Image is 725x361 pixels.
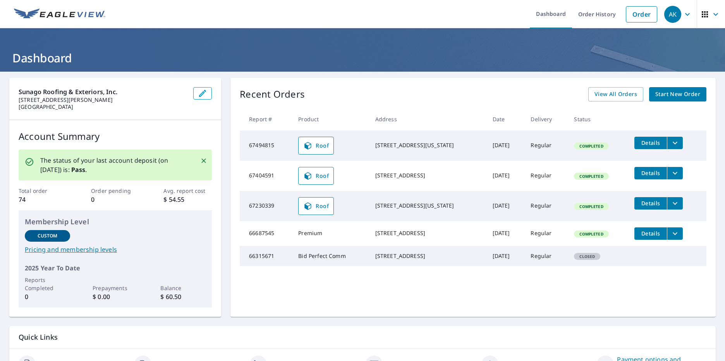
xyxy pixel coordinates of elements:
[160,284,206,292] p: Balance
[524,246,568,266] td: Regular
[634,137,667,149] button: detailsBtn-67494815
[369,108,486,131] th: Address
[639,230,662,237] span: Details
[575,174,608,179] span: Completed
[163,187,212,195] p: Avg. report cost
[25,276,70,292] p: Reports Completed
[375,172,480,179] div: [STREET_ADDRESS]
[575,231,608,237] span: Completed
[93,284,138,292] p: Prepayments
[486,221,525,246] td: [DATE]
[667,227,683,240] button: filesDropdownBtn-66687545
[19,87,187,96] p: Sunago Roofing & Exteriors, Inc.
[375,229,480,237] div: [STREET_ADDRESS]
[160,292,206,301] p: $ 60.50
[667,197,683,210] button: filesDropdownBtn-67230339
[375,141,480,149] div: [STREET_ADDRESS][US_STATE]
[19,195,67,204] p: 74
[634,197,667,210] button: detailsBtn-67230339
[486,131,525,161] td: [DATE]
[303,171,329,180] span: Roof
[240,191,292,221] td: 67230339
[40,156,191,174] p: The status of your last account deposit (on [DATE]) is: .
[292,246,369,266] td: Bid Perfect Comm
[664,6,681,23] div: AK
[588,87,643,101] a: View All Orders
[19,96,187,103] p: [STREET_ADDRESS][PERSON_NAME]
[667,167,683,179] button: filesDropdownBtn-67404591
[524,131,568,161] td: Regular
[303,141,329,150] span: Roof
[91,187,139,195] p: Order pending
[568,108,628,131] th: Status
[575,254,600,259] span: Closed
[71,165,86,174] b: Pass
[240,161,292,191] td: 67404591
[634,167,667,179] button: detailsBtn-67404591
[240,246,292,266] td: 66315671
[524,161,568,191] td: Regular
[93,292,138,301] p: $ 0.00
[486,108,525,131] th: Date
[575,143,608,149] span: Completed
[14,9,105,20] img: EV Logo
[594,89,637,99] span: View All Orders
[163,195,212,204] p: $ 54.55
[292,221,369,246] td: Premium
[19,103,187,110] p: [GEOGRAPHIC_DATA]
[25,245,206,254] a: Pricing and membership levels
[292,108,369,131] th: Product
[240,131,292,161] td: 67494815
[303,201,329,211] span: Roof
[298,197,334,215] a: Roof
[486,161,525,191] td: [DATE]
[298,167,334,185] a: Roof
[575,204,608,209] span: Completed
[667,137,683,149] button: filesDropdownBtn-67494815
[199,156,209,166] button: Close
[375,252,480,260] div: [STREET_ADDRESS]
[19,332,706,342] p: Quick Links
[486,191,525,221] td: [DATE]
[240,87,305,101] p: Recent Orders
[19,187,67,195] p: Total order
[375,202,480,210] div: [STREET_ADDRESS][US_STATE]
[634,227,667,240] button: detailsBtn-66687545
[240,221,292,246] td: 66687545
[639,199,662,207] span: Details
[655,89,700,99] span: Start New Order
[639,139,662,146] span: Details
[25,217,206,227] p: Membership Level
[38,232,58,239] p: Custom
[486,246,525,266] td: [DATE]
[25,263,206,273] p: 2025 Year To Date
[298,137,334,155] a: Roof
[19,129,212,143] p: Account Summary
[524,221,568,246] td: Regular
[9,50,716,66] h1: Dashboard
[524,108,568,131] th: Delivery
[639,169,662,177] span: Details
[240,108,292,131] th: Report #
[91,195,139,204] p: 0
[649,87,706,101] a: Start New Order
[626,6,657,22] a: Order
[524,191,568,221] td: Regular
[25,292,70,301] p: 0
